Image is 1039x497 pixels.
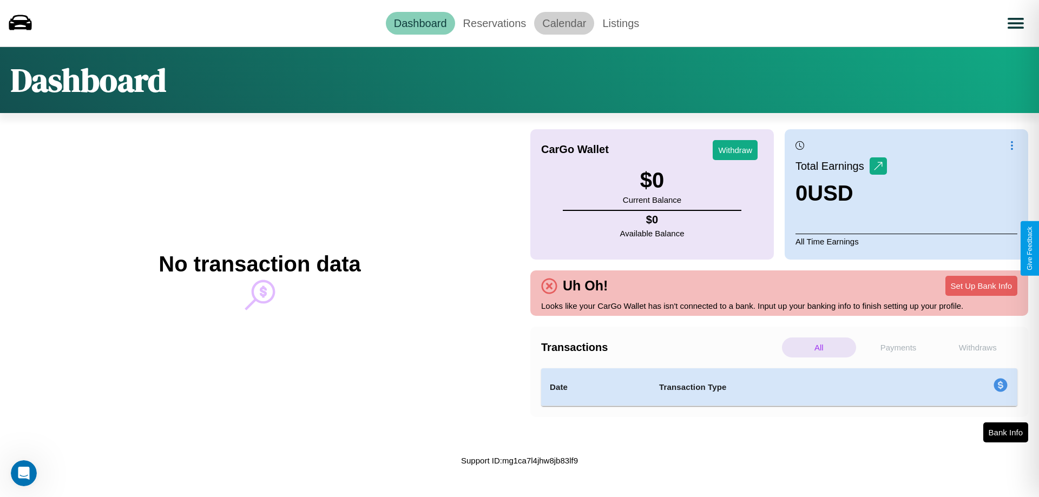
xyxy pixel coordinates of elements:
table: simple table [541,368,1017,406]
p: Available Balance [620,226,685,241]
h4: Date [550,381,642,394]
p: Payments [862,337,936,357]
button: Open menu [1001,8,1031,38]
h2: No transaction data [159,252,360,276]
p: Support ID: mg1ca7l4jhw8jb83lf9 [461,453,578,468]
h1: Dashboard [11,58,166,102]
div: Give Feedback [1026,227,1034,270]
p: Looks like your CarGo Wallet has isn't connected to a bank. Input up your banking info to finish ... [541,299,1017,313]
a: Reservations [455,12,535,35]
h4: CarGo Wallet [541,143,609,156]
a: Listings [594,12,647,35]
p: All Time Earnings [795,234,1017,249]
button: Bank Info [983,422,1028,442]
a: Dashboard [386,12,455,35]
p: All [782,337,856,357]
button: Set Up Bank Info [945,276,1017,296]
h4: Transactions [541,341,779,354]
h4: $ 0 [620,214,685,226]
iframe: Intercom live chat [11,460,37,486]
p: Total Earnings [795,156,870,176]
button: Withdraw [713,140,758,160]
h4: Transaction Type [659,381,905,394]
h4: Uh Oh! [557,278,613,294]
h3: $ 0 [623,168,681,193]
p: Withdraws [941,337,1015,357]
h3: 0 USD [795,181,887,206]
p: Current Balance [623,193,681,207]
a: Calendar [534,12,594,35]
